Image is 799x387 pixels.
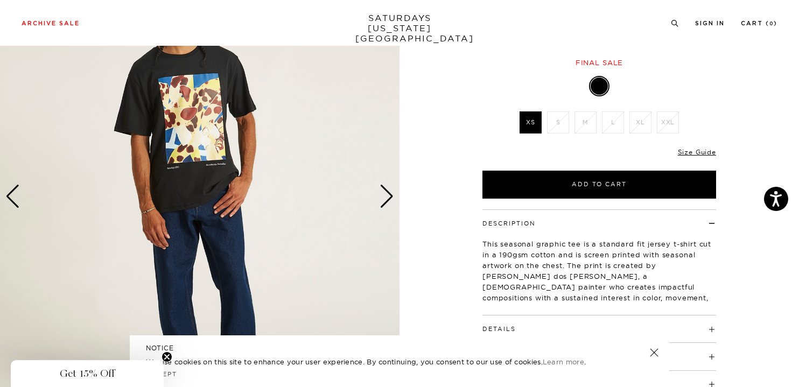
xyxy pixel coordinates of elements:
button: Close teaser [162,351,172,362]
a: Cart (0) [741,20,777,26]
a: Archive Sale [22,20,80,26]
span: Get 15% Off [60,367,115,380]
button: Add to Cart [482,171,716,199]
label: XS [520,111,542,133]
div: Next slide [380,185,394,208]
a: Size Guide [678,148,716,156]
h5: NOTICE [146,343,653,353]
button: Details [482,326,516,332]
small: 0 [769,22,774,26]
p: This seasonal graphic tee is a standard fit jersey t-shirt cut in a 190gsm cotton and is screen p... [482,238,716,314]
p: We use cookies on this site to enhance your user experience. By continuing, you consent to our us... [146,356,615,367]
div: Get 15% OffClose teaser [11,360,164,387]
a: SATURDAYS[US_STATE][GEOGRAPHIC_DATA] [355,13,444,44]
a: Learn more [543,357,584,366]
div: Previous slide [5,185,20,208]
button: Description [482,221,536,227]
div: Final sale [481,58,718,67]
a: Sign In [695,20,725,26]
